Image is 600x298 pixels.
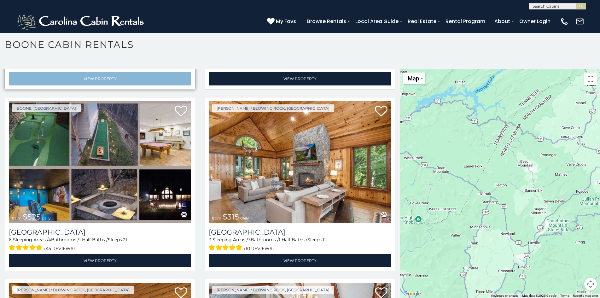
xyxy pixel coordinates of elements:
span: (10 reviews) [244,244,274,253]
a: [PERSON_NAME] / Blowing Rock, [GEOGRAPHIC_DATA] [212,286,334,294]
a: Chimney Island from $315 daily [209,101,391,223]
span: 11 [323,237,326,242]
a: [PERSON_NAME] / Blowing Rock, [GEOGRAPHIC_DATA] [212,104,334,112]
img: Wildlife Manor [9,101,191,223]
a: Terms [560,294,569,297]
div: Sleeping Areas / Bathrooms / Sleeps: [9,237,191,253]
a: Report a map error [573,294,598,297]
a: Wildlife Manor from $525 daily [9,101,191,223]
span: $525 [23,212,41,221]
span: 6 [9,237,12,242]
button: Change map style [403,73,425,84]
span: My Favs [276,17,296,25]
span: from [12,216,21,220]
span: $315 [223,212,239,221]
span: 4 [48,237,51,242]
a: Browse Rentals [304,16,349,27]
a: [GEOGRAPHIC_DATA] [209,228,391,237]
span: Map data ©2025 Google [522,294,556,297]
a: [PERSON_NAME] / Blowing Rock, [GEOGRAPHIC_DATA] [12,286,134,294]
img: White-1-2.png [16,12,147,31]
button: Toggle fullscreen view [584,73,597,85]
span: daily [240,216,249,220]
div: Sleeping Areas / Bathrooms / Sleeps: [209,237,391,253]
h3: Wildlife Manor [9,228,191,237]
a: View Property [9,72,191,85]
span: 3 [209,237,211,242]
span: (45 reviews) [44,244,75,253]
a: View Property [209,254,391,267]
a: View Property [209,72,391,85]
a: Local Area Guide [352,16,402,27]
a: About [491,16,513,27]
img: Google [402,290,422,298]
a: Owner Login [516,16,554,27]
a: Add to favorites [175,105,187,118]
button: Map camera controls [584,278,597,290]
a: Rental Program [442,16,488,27]
span: Map [408,75,419,82]
span: 1 Half Baths / [279,237,307,242]
a: Open this area in Google Maps (opens a new window) [402,290,422,298]
span: 3 [248,237,251,242]
a: Add to favorites [375,105,387,118]
a: [GEOGRAPHIC_DATA] [9,228,191,237]
span: from [212,216,221,220]
span: 1 Half Baths / [79,237,108,242]
a: Boone, [GEOGRAPHIC_DATA] [12,104,81,112]
a: Real Estate [405,16,440,27]
img: mail-regular-white.png [575,17,584,26]
a: View Property [9,254,191,267]
span: 21 [123,237,127,242]
img: phone-regular-white.png [560,17,569,26]
span: daily [42,216,51,220]
a: My Favs [267,17,298,26]
button: Keyboard shortcuts [491,294,518,298]
h3: Chimney Island [209,228,391,237]
img: Chimney Island [209,101,391,223]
